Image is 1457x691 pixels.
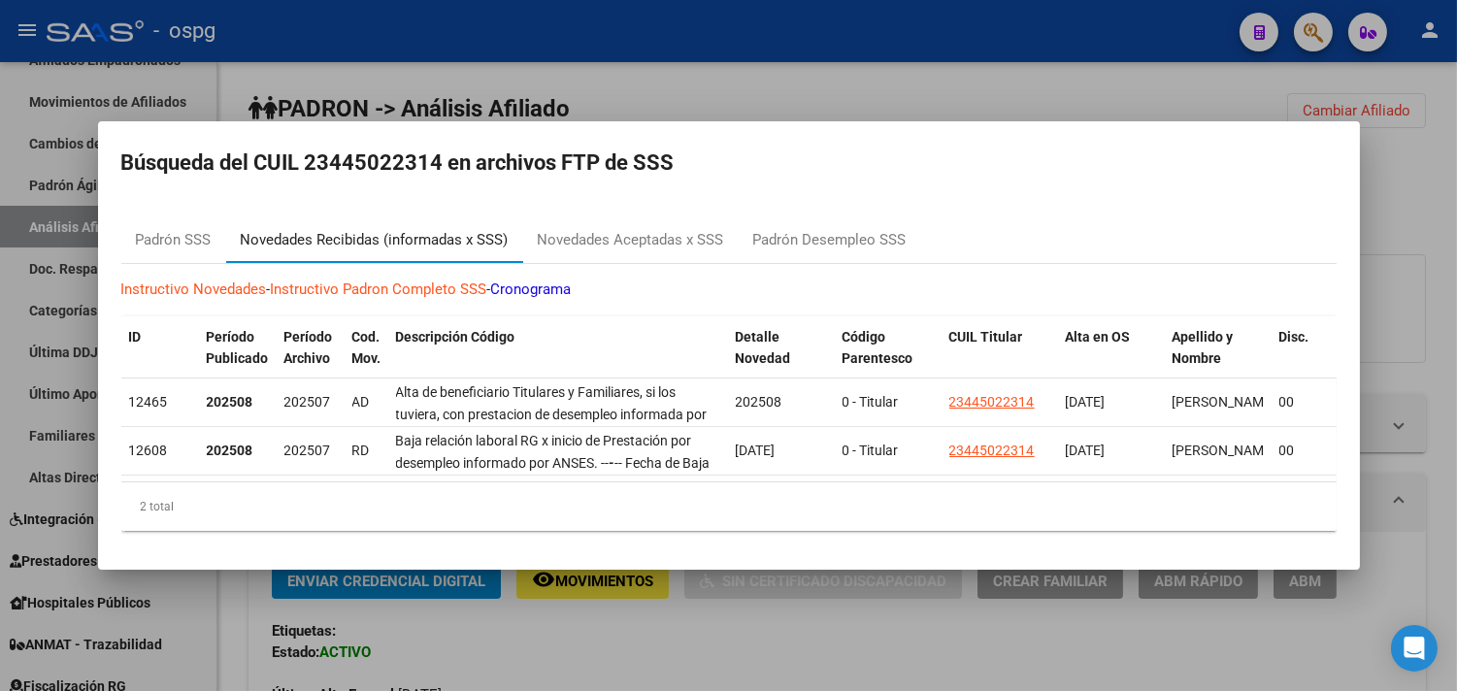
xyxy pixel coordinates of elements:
span: Cod. Mov. [352,329,381,367]
p: - - [121,279,1337,301]
strong: 202508 [207,394,253,410]
datatable-header-cell: Alta en OS [1058,316,1165,402]
span: Código Parentesco [843,329,913,367]
a: Cronograma [491,280,572,298]
span: RD [352,443,370,458]
span: 12465 [129,394,168,410]
datatable-header-cell: Cod. Mov. [345,316,388,402]
span: Descripción Código [396,329,515,345]
span: 202507 [284,443,331,458]
datatable-header-cell: Descripción Código [388,316,728,402]
span: Baja relación laboral RG x inicio de Prestación por desempleo informado por ANSES. -- -- Fecha de... [396,433,711,471]
datatable-header-cell: Detalle Novedad [728,316,835,402]
datatable-header-cell: Período Archivo [277,316,345,402]
span: 0 - Titular [843,394,899,410]
span: Alta en OS [1066,329,1131,345]
datatable-header-cell: Apellido y Nombre [1165,316,1272,402]
a: Instructivo Novedades [121,280,267,298]
datatable-header-cell: ID [121,316,199,402]
span: Disc. [1279,329,1309,345]
h2: Búsqueda del CUIL 23445022314 en archivos FTP de SSS [121,145,1337,181]
span: Apellido y Nombre [1173,329,1234,367]
span: [PERSON_NAME] [1173,443,1276,458]
span: [PERSON_NAME] [1173,394,1276,410]
span: 23445022314 [949,394,1035,410]
span: Detalle Novedad [736,329,791,367]
div: Novedades Aceptadas x SSS [538,229,724,251]
datatable-header-cell: Cierre presentación [1330,316,1437,402]
span: 0 - Titular [843,443,899,458]
span: 202507 [284,394,331,410]
datatable-header-cell: Período Publicado [199,316,277,402]
span: 202508 [736,394,782,410]
span: Período Publicado [207,329,269,367]
span: [DATE] [736,443,776,458]
div: Padrón SSS [136,229,212,251]
span: ID [129,329,142,345]
span: 23445022314 [949,443,1035,458]
span: Alta de beneficiario Titulares y Familiares, si los tuviera, con prestacion de desempleo informad... [396,384,708,488]
span: AD [352,394,370,410]
div: Padrón Desempleo SSS [753,229,907,251]
span: [DATE] [1066,394,1106,410]
datatable-header-cell: Código Parentesco [835,316,942,402]
a: Instructivo Padron Completo SSS [271,280,487,298]
datatable-header-cell: Disc. [1272,316,1330,402]
span: [DATE] [1066,443,1106,458]
datatable-header-cell: CUIL Titular [942,316,1058,402]
strong: - [610,455,615,471]
strong: 202508 [207,443,253,458]
div: 00 [1279,391,1322,413]
div: 00 [1279,440,1322,462]
span: 12608 [129,443,168,458]
span: Período Archivo [284,329,333,367]
span: CUIL Titular [949,329,1023,345]
div: Novedades Recibidas (informadas x SSS) [241,229,509,251]
div: Open Intercom Messenger [1391,625,1438,672]
div: 2 total [121,482,1337,531]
